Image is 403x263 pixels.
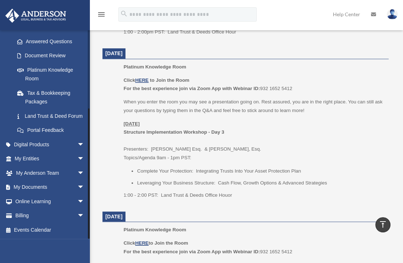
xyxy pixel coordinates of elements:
[105,214,123,219] span: [DATE]
[10,109,95,123] a: Land Trust & Deed Forum
[124,240,188,246] b: Click to Join the Room
[5,194,95,209] a: Online Learningarrow_drop_down
[137,179,384,187] li: Leveraging Your Business Structure: Cash Flow, Growth Options & Advanced Strategies
[5,180,95,195] a: My Documentsarrow_drop_down
[10,63,92,86] a: Platinum Knowledge Room
[124,227,186,232] span: Platinum Knowledge Room
[77,180,92,195] span: arrow_drop_down
[10,49,95,63] a: Document Review
[135,77,148,83] a: HERE
[137,167,384,175] li: Complete Your Protection: Integrating Trusts Into Your Asset Protection Plan
[5,223,95,237] a: Events Calendar
[124,249,260,254] b: For the best experience join via Zoom App with Webinar ID:
[379,220,387,229] i: vertical_align_top
[5,137,95,152] a: Digital Productsarrow_drop_down
[124,64,186,70] span: Platinum Knowledge Room
[387,9,398,19] img: User Pic
[124,129,224,135] b: Structure Implementation Workshop - Day 3
[5,152,95,166] a: My Entitiesarrow_drop_down
[124,86,260,91] b: For the best experience join via Zoom App with Webinar ID:
[124,191,384,200] p: 1:00 - 2:00 PST: Land Trust & Deeds Office Houor
[124,120,384,162] p: Presenters: [PERSON_NAME] Esq. & [PERSON_NAME], Esq. Topics/Agenda 9am - 1pm PST:
[10,86,95,109] a: Tax & Bookkeeping Packages
[77,209,92,223] span: arrow_drop_down
[124,239,384,256] p: 932 1652 5412
[120,10,128,18] i: search
[77,137,92,152] span: arrow_drop_down
[105,50,123,56] span: [DATE]
[150,77,189,83] b: to Join the Room
[124,77,150,83] b: Click
[124,28,384,36] p: 1:00 - 2:00pm PST: Land Trust & Deeds Office Hour
[124,98,384,115] p: When you enter the room you may see a presentation going on. Rest assured, you are in the right p...
[10,34,95,49] a: Answered Questions
[97,10,106,19] i: menu
[10,123,95,138] a: Portal Feedback
[3,9,68,23] img: Anderson Advisors Platinum Portal
[135,240,148,246] a: HERE
[124,76,384,93] p: 932 1652 5412
[5,209,95,223] a: Billingarrow_drop_down
[77,194,92,209] span: arrow_drop_down
[77,152,92,166] span: arrow_drop_down
[375,217,390,232] a: vertical_align_top
[77,166,92,180] span: arrow_drop_down
[5,166,95,180] a: My Anderson Teamarrow_drop_down
[97,13,106,19] a: menu
[124,121,140,126] u: [DATE]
